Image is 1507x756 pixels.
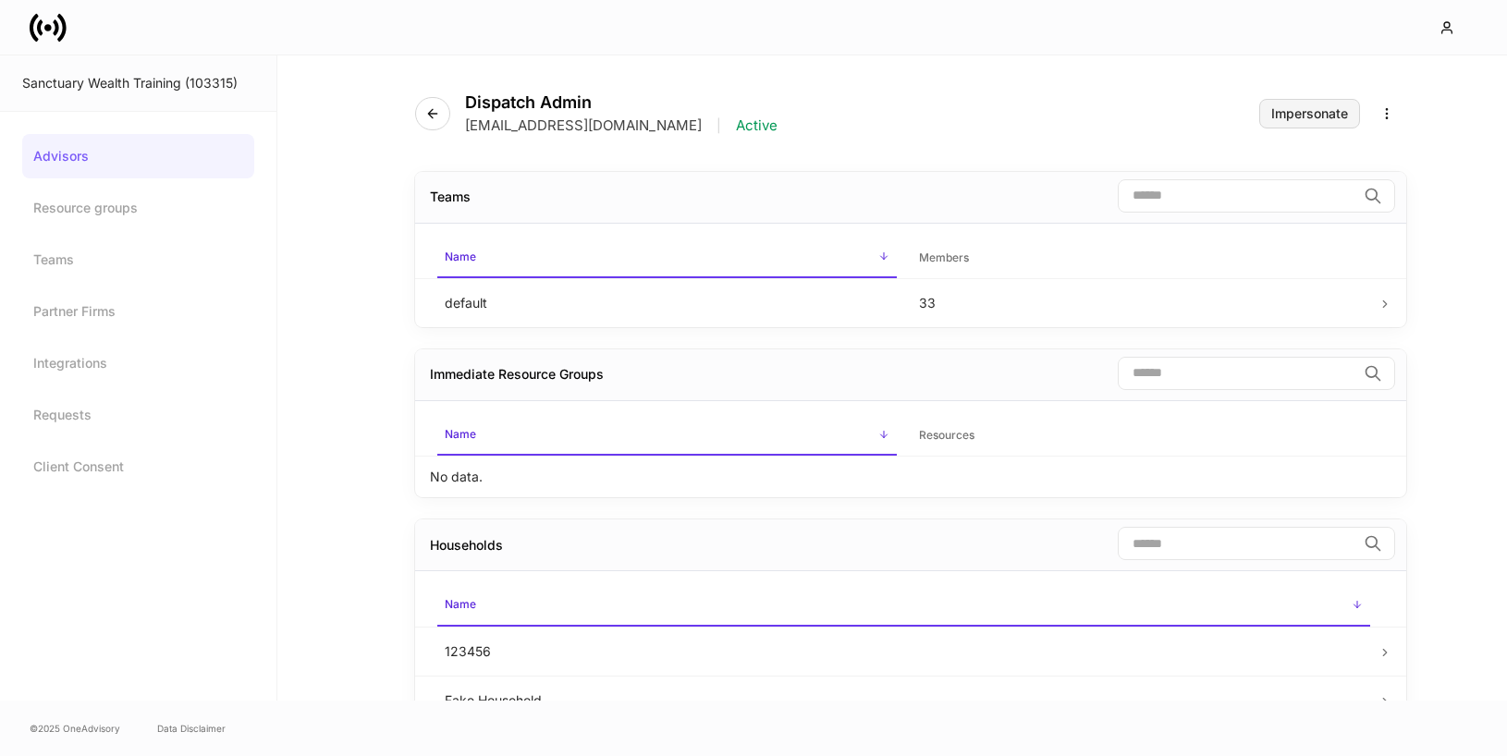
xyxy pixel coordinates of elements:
[919,249,969,266] h6: Members
[445,425,476,443] h6: Name
[22,289,254,334] a: Partner Firms
[912,417,1371,455] span: Resources
[22,341,254,385] a: Integrations
[430,627,1378,676] td: 123456
[437,416,897,456] span: Name
[430,188,471,206] div: Teams
[736,116,778,135] p: Active
[430,676,1378,725] td: Fake Household
[904,278,1378,327] td: 33
[437,586,1370,626] span: Name
[919,426,974,444] h6: Resources
[445,595,476,613] h6: Name
[22,186,254,230] a: Resource groups
[430,278,904,327] td: default
[437,238,897,278] span: Name
[430,365,604,384] div: Immediate Resource Groups
[30,721,120,736] span: © 2025 OneAdvisory
[22,393,254,437] a: Requests
[22,74,254,92] div: Sanctuary Wealth Training (103315)
[430,536,503,555] div: Households
[1271,107,1348,120] div: Impersonate
[22,134,254,178] a: Advisors
[22,445,254,489] a: Client Consent
[445,248,476,265] h6: Name
[465,92,778,113] h4: Dispatch Admin
[430,468,483,486] p: No data.
[912,239,1371,277] span: Members
[465,116,702,135] p: [EMAIL_ADDRESS][DOMAIN_NAME]
[717,116,721,135] p: |
[22,238,254,282] a: Teams
[157,721,226,736] a: Data Disclaimer
[1259,99,1360,128] button: Impersonate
